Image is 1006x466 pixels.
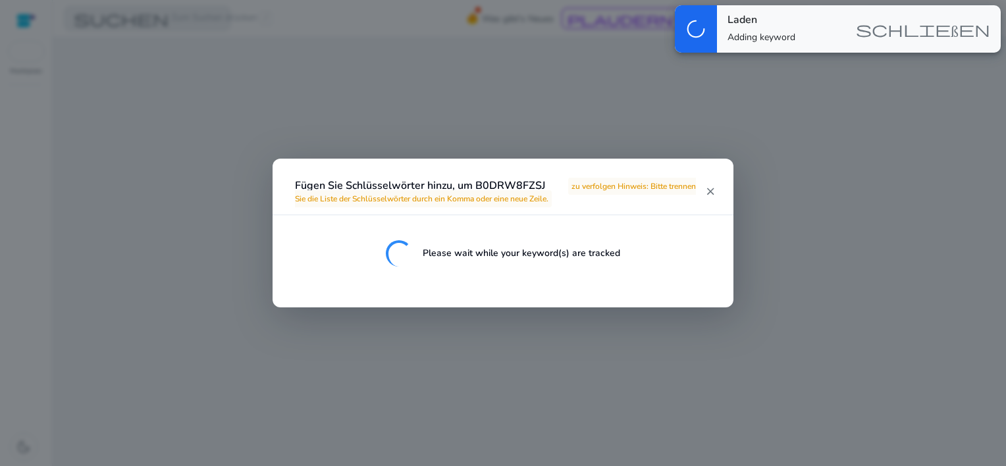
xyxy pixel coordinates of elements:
[856,21,990,37] span: schließen
[728,14,795,26] h4: Laden
[295,178,696,207] span: zu verfolgen Hinweis: Bitte trennen Sie die Liste der Schlüsselwörter durch ein Komma oder eine n...
[685,18,706,39] span: progress_activity
[295,180,706,205] h4: Fügen Sie Schlüsselwörter hinzu, um B0DRW8FZSJ
[706,186,715,197] mat-icon: close
[728,31,795,43] font: Adding keyword
[423,248,620,259] h5: Please wait while your keyword(s) are tracked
